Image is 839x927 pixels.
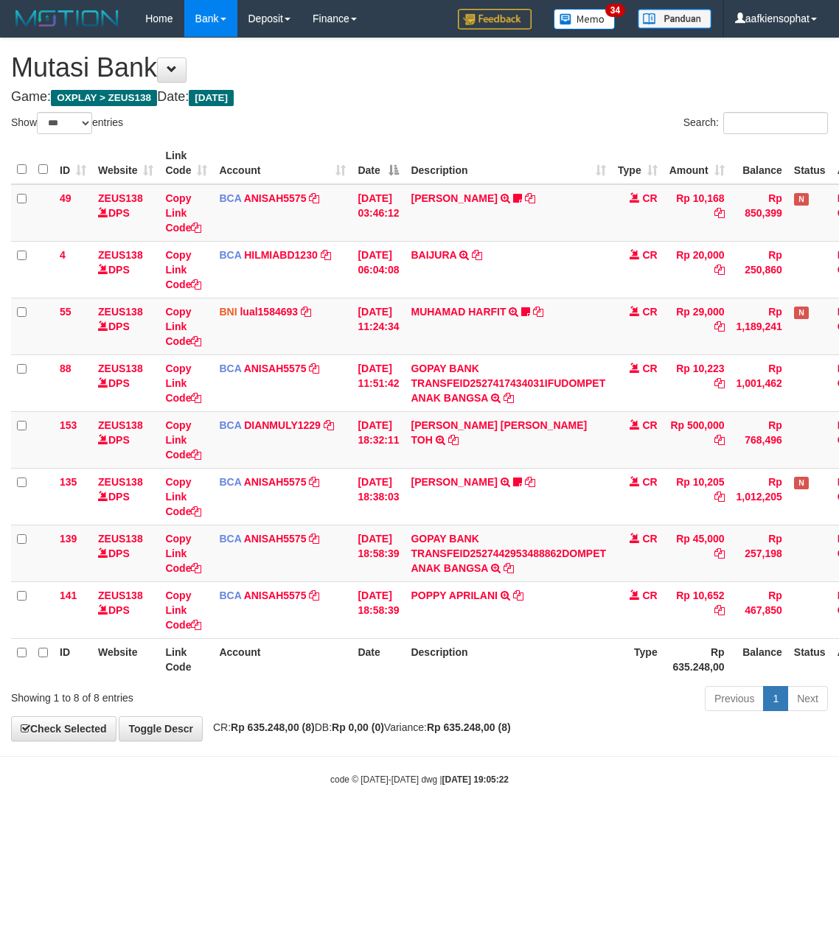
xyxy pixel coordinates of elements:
td: DPS [92,354,159,411]
td: Rp 29,000 [664,298,731,354]
span: 135 [60,476,77,488]
a: Toggle Descr [119,716,203,741]
span: BCA [219,192,241,204]
span: CR [642,249,657,261]
a: Copy Rp 29,000 to clipboard [714,321,725,332]
td: Rp 20,000 [664,241,731,298]
a: Copy BAIJURA to clipboard [472,249,482,261]
a: Copy Link Code [165,590,201,631]
th: Balance [731,142,788,184]
span: Has Note [794,307,809,319]
span: 153 [60,419,77,431]
td: [DATE] 18:32:11 [352,411,405,468]
a: Copy Rp 10,168 to clipboard [714,207,725,219]
th: Account: activate to sort column ascending [213,142,352,184]
span: BNI [219,306,237,318]
a: Check Selected [11,716,116,741]
label: Show entries [11,112,123,134]
th: Link Code [159,638,213,680]
td: DPS [92,525,159,581]
th: Description: activate to sort column ascending [405,142,612,184]
span: 88 [60,363,72,374]
span: CR [642,476,657,488]
span: [DATE] [189,90,234,106]
a: Copy ANISAH5575 to clipboard [309,533,319,545]
td: [DATE] 18:58:39 [352,581,405,638]
a: Copy Link Code [165,476,201,517]
span: CR [642,363,657,374]
td: DPS [92,468,159,525]
span: Has Note [794,193,809,206]
strong: [DATE] 19:05:22 [442,774,509,785]
a: Copy INA PAUJANAH to clipboard [525,192,535,204]
div: Showing 1 to 8 of 8 entries [11,685,338,705]
a: [PERSON_NAME] [411,476,497,488]
th: ID [54,638,92,680]
select: Showentries [37,112,92,134]
td: DPS [92,581,159,638]
span: 141 [60,590,77,601]
a: Copy Link Code [165,192,201,234]
a: Copy ANISAH5575 to clipboard [309,476,319,488]
span: BCA [219,533,241,545]
a: Copy GOPAY BANK TRANSFEID2527417434031IFUDOMPET ANAK BANGSA to clipboard [504,392,514,404]
td: Rp 1,001,462 [731,354,788,411]
img: panduan.png [638,9,711,29]
a: 1 [763,686,788,711]
a: [PERSON_NAME] [PERSON_NAME] TOH [411,419,587,446]
a: Copy Rp 45,000 to clipboard [714,548,725,559]
td: Rp 1,189,241 [731,298,788,354]
td: DPS [92,184,159,242]
span: BCA [219,476,241,488]
a: Copy Rp 10,652 to clipboard [714,604,725,616]
label: Search: [683,112,828,134]
a: POPPY APRILANI [411,590,497,601]
th: ID: activate to sort column ascending [54,142,92,184]
a: HILMIABD1230 [244,249,318,261]
th: Status [788,142,832,184]
th: Link Code: activate to sort column ascending [159,142,213,184]
a: ZEUS138 [98,192,143,204]
td: [DATE] 03:46:12 [352,184,405,242]
img: Feedback.jpg [458,9,532,29]
a: ZEUS138 [98,419,143,431]
a: GOPAY BANK TRANSFEID2527442953488862DOMPET ANAK BANGSA [411,533,606,574]
td: Rp 10,223 [664,354,731,411]
th: Website [92,638,159,680]
input: Search: [723,112,828,134]
a: Copy Link Code [165,419,201,461]
a: ZEUS138 [98,590,143,601]
th: Rp 635.248,00 [664,638,731,680]
a: Copy Link Code [165,533,201,574]
span: OXPLAY > ZEUS138 [51,90,157,106]
a: Next [787,686,828,711]
a: ANISAH5575 [244,590,307,601]
a: DIANMULY1229 [244,419,321,431]
a: Copy Rp 10,205 to clipboard [714,491,725,503]
td: Rp 1,012,205 [731,468,788,525]
th: Date [352,638,405,680]
span: 4 [60,249,66,261]
a: Copy lual1584693 to clipboard [301,306,311,318]
td: [DATE] 11:24:34 [352,298,405,354]
a: ANISAH5575 [244,363,307,374]
span: 55 [60,306,72,318]
span: CR [642,306,657,318]
span: 49 [60,192,72,204]
span: BCA [219,590,241,601]
small: code © [DATE]-[DATE] dwg | [330,774,509,785]
a: ZEUS138 [98,476,143,488]
span: CR [642,533,657,545]
td: [DATE] 18:38:03 [352,468,405,525]
th: Status [788,638,832,680]
a: Copy ANISAH5575 to clipboard [309,590,319,601]
a: Copy CARINA OCTAVIA TOH to clipboard [448,434,459,446]
th: Date: activate to sort column descending [352,142,405,184]
img: MOTION_logo.png [11,7,123,29]
a: Previous [705,686,764,711]
a: Copy Link Code [165,363,201,404]
a: BAIJURA [411,249,456,261]
td: Rp 250,860 [731,241,788,298]
img: Button%20Memo.svg [554,9,616,29]
a: ANISAH5575 [244,533,307,545]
